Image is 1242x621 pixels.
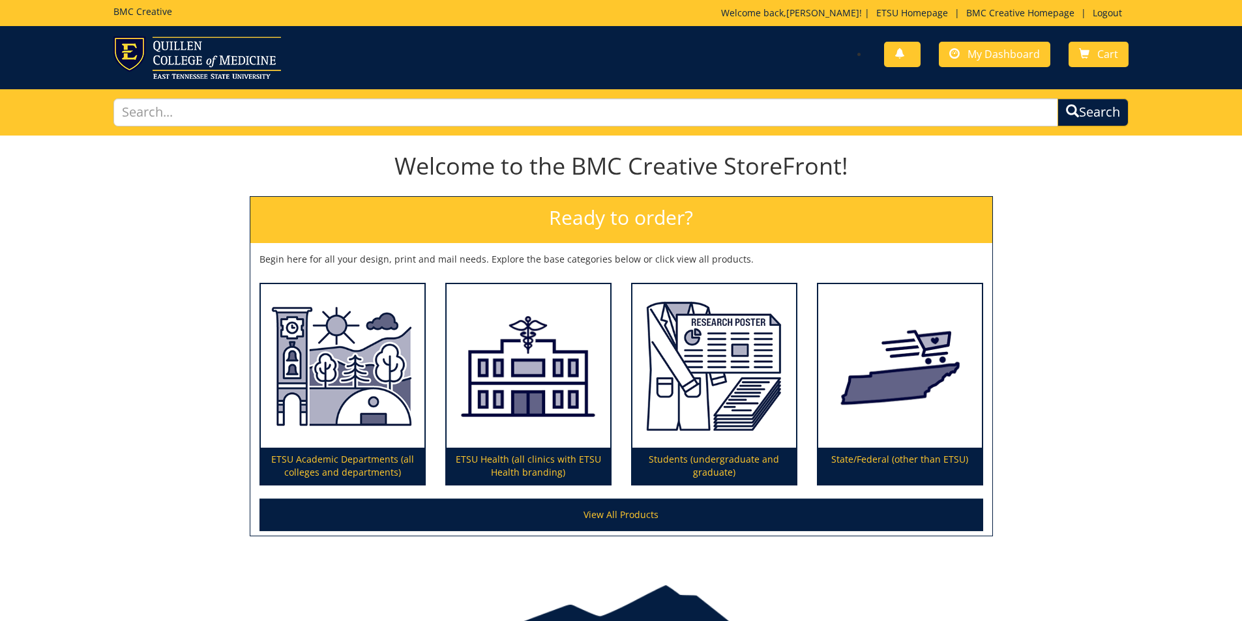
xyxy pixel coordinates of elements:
a: ETSU Academic Departments (all colleges and departments) [261,284,424,485]
button: Search [1057,98,1129,126]
a: My Dashboard [939,42,1050,67]
p: Welcome back, ! | | | [721,7,1129,20]
p: State/Federal (other than ETSU) [818,448,982,484]
a: ETSU Homepage [870,7,954,19]
a: View All Products [259,498,983,531]
img: Students (undergraduate and graduate) [632,284,796,448]
a: [PERSON_NAME] [786,7,859,19]
h1: Welcome to the BMC Creative StoreFront! [250,153,993,179]
span: My Dashboard [968,47,1040,61]
a: ETSU Health (all clinics with ETSU Health branding) [447,284,610,485]
p: ETSU Academic Departments (all colleges and departments) [261,448,424,484]
img: ETSU logo [113,36,281,79]
p: Students (undergraduate and graduate) [632,448,796,484]
p: ETSU Health (all clinics with ETSU Health branding) [447,448,610,484]
span: Cart [1097,47,1118,61]
a: Students (undergraduate and graduate) [632,284,796,485]
p: Begin here for all your design, print and mail needs. Explore the base categories below or click ... [259,253,983,266]
a: Cart [1069,42,1129,67]
input: Search... [113,98,1059,126]
img: ETSU Academic Departments (all colleges and departments) [261,284,424,448]
h5: BMC Creative [113,7,172,16]
a: BMC Creative Homepage [960,7,1081,19]
a: State/Federal (other than ETSU) [818,284,982,485]
img: State/Federal (other than ETSU) [818,284,982,448]
h2: Ready to order? [250,197,992,243]
a: Logout [1086,7,1129,19]
img: ETSU Health (all clinics with ETSU Health branding) [447,284,610,448]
